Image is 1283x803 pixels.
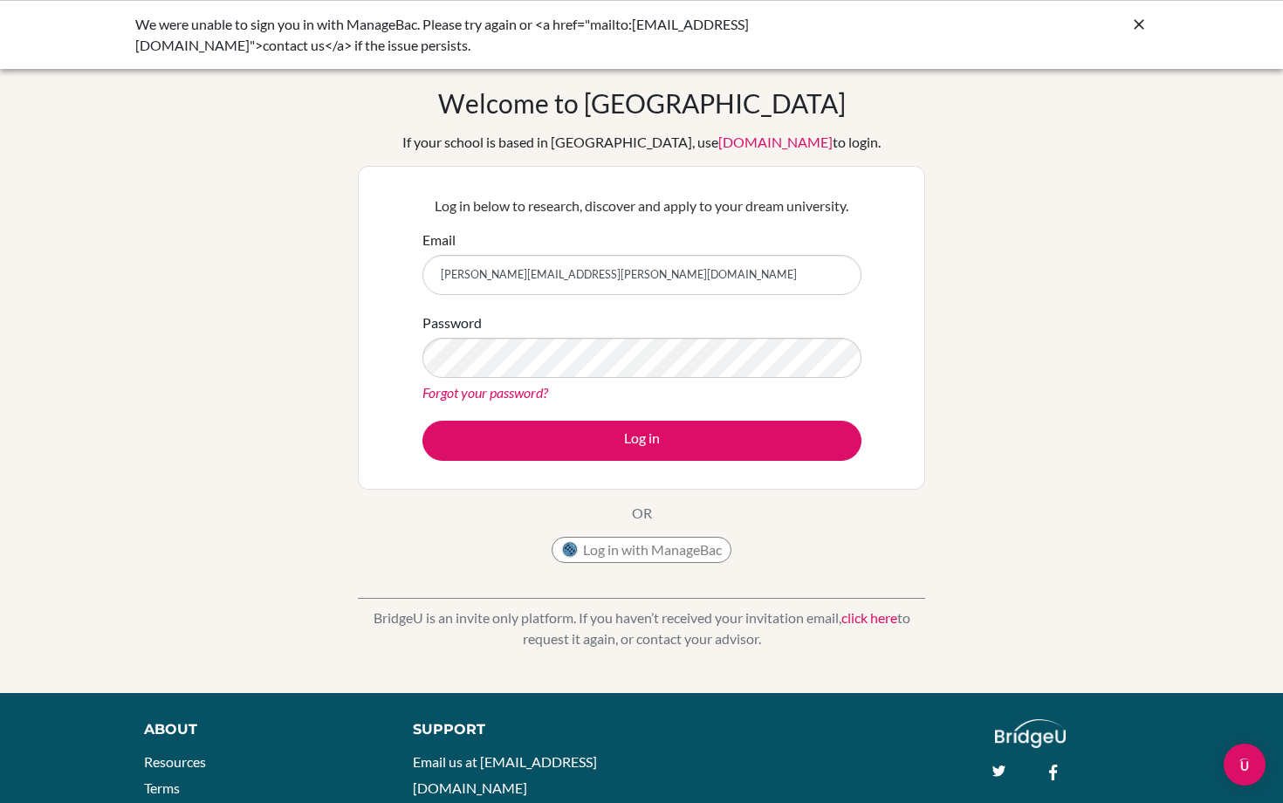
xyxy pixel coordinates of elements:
a: Terms [144,779,180,796]
p: OR [632,503,652,524]
p: Log in below to research, discover and apply to your dream university. [422,196,861,216]
label: Password [422,312,482,333]
button: Log in with ManageBac [552,537,731,563]
a: Forgot your password? [422,384,548,401]
img: logo_white@2x-f4f0deed5e89b7ecb1c2cc34c3e3d731f90f0f143d5ea2071677605dd97b5244.png [995,719,1066,748]
p: BridgeU is an invite only platform. If you haven’t received your invitation email, to request it ... [358,607,925,649]
div: Support [413,719,624,740]
div: We were unable to sign you in with ManageBac. Please try again or <a href="mailto:[EMAIL_ADDRESS]... [135,14,886,56]
div: About [144,719,374,740]
div: Open Intercom Messenger [1224,744,1266,786]
a: Resources [144,753,206,770]
label: Email [422,230,456,251]
a: [DOMAIN_NAME] [718,134,833,150]
div: If your school is based in [GEOGRAPHIC_DATA], use to login. [402,132,881,153]
a: Email us at [EMAIL_ADDRESS][DOMAIN_NAME] [413,753,597,796]
a: click here [841,609,897,626]
button: Log in [422,421,861,461]
h1: Welcome to [GEOGRAPHIC_DATA] [438,87,846,119]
